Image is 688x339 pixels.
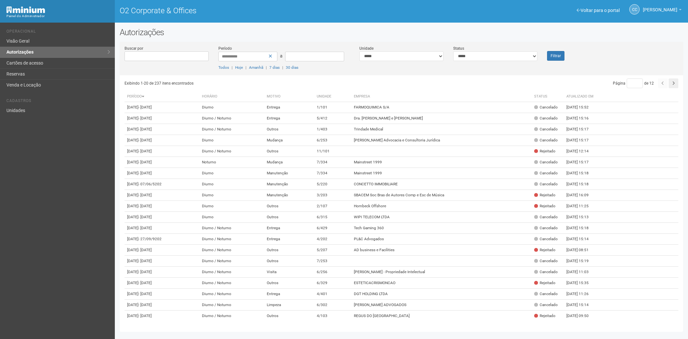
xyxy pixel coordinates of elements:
[564,311,599,322] td: [DATE] 09:50
[564,278,599,289] td: [DATE] 15:35
[199,168,264,179] td: Diurno
[547,51,564,61] button: Filtrar
[125,46,143,51] label: Buscar por
[125,245,199,256] td: [DATE]
[125,223,199,234] td: [DATE]
[125,179,199,190] td: [DATE]
[314,179,351,190] td: 5/220
[264,102,314,113] td: Entrega
[264,113,314,124] td: Entrega
[125,157,199,168] td: [DATE]
[199,256,264,267] td: Diurno / Noturno
[314,113,351,124] td: 5/412
[564,102,599,113] td: [DATE] 15:52
[199,212,264,223] td: Diurno
[534,138,558,143] div: Cancelado
[564,113,599,124] td: [DATE] 15:16
[351,300,531,311] td: [PERSON_NAME] ADVOGADOS
[314,289,351,300] td: 4/401
[245,65,246,70] span: |
[6,13,110,19] div: Painel do Administrador
[125,168,199,179] td: [DATE]
[138,138,152,142] span: - [DATE]
[199,300,264,311] td: Diurno / Noturno
[125,102,199,113] td: [DATE]
[564,267,599,278] td: [DATE] 11:03
[264,234,314,245] td: Entrega
[264,300,314,311] td: Limpeza
[282,65,283,70] span: |
[125,212,199,223] td: [DATE]
[351,278,531,289] td: ESTETICACRISMONCAO
[125,311,199,322] td: [DATE]
[264,289,314,300] td: Entrega
[534,127,558,132] div: Cancelado
[138,237,162,241] span: - 27/09/9202
[138,281,152,285] span: - [DATE]
[120,27,683,37] h2: Autorizações
[264,168,314,179] td: Manutenção
[125,146,199,157] td: [DATE]
[125,201,199,212] td: [DATE]
[264,201,314,212] td: Outros
[138,313,152,318] span: - [DATE]
[314,212,351,223] td: 6/315
[314,91,351,102] th: Unidade
[314,300,351,311] td: 6/302
[613,81,654,86] span: Página de 12
[564,234,599,245] td: [DATE] 15:14
[125,113,199,124] td: [DATE]
[453,46,464,51] label: Status
[564,91,599,102] th: Atualizado em
[577,8,620,13] a: Voltar para o portal
[199,113,264,124] td: Diurno / Noturno
[314,157,351,168] td: 7/334
[264,223,314,234] td: Entrega
[264,146,314,157] td: Outros
[564,212,599,223] td: [DATE] 15:13
[138,105,152,109] span: - [DATE]
[138,248,152,252] span: - [DATE]
[264,311,314,322] td: Outros
[314,135,351,146] td: 6/253
[534,149,555,154] div: Rejeitado
[351,168,531,179] td: Mainstreet 1999
[199,91,264,102] th: Horário
[534,280,555,286] div: Rejeitado
[199,179,264,190] td: Diurno
[264,267,314,278] td: Visita
[125,78,402,88] div: Exibindo 1-20 de 237 itens encontrados
[351,289,531,300] td: DGT HOLDING LTDA
[280,53,283,58] span: a
[564,300,599,311] td: [DATE] 15:14
[564,190,599,201] td: [DATE] 16:09
[199,278,264,289] td: Diurno / Noturno
[534,236,558,242] div: Cancelado
[249,65,263,70] a: Amanhã
[199,201,264,212] td: Diurno
[564,223,599,234] td: [DATE] 15:18
[138,193,152,197] span: - [DATE]
[643,8,682,13] a: [PERSON_NAME]
[534,116,558,121] div: Cancelado
[125,289,199,300] td: [DATE]
[269,65,280,70] a: 7 dias
[6,29,110,36] li: Operacional
[351,190,531,201] td: SBACEM Soc Bras de Autores Comp e Esc de Música
[564,168,599,179] td: [DATE] 15:18
[125,124,199,135] td: [DATE]
[314,124,351,135] td: 1/403
[199,135,264,146] td: Diurno
[264,135,314,146] td: Mudança
[264,179,314,190] td: Manutenção
[351,157,531,168] td: Mainstreet 1999
[564,201,599,212] td: [DATE] 11:25
[351,245,531,256] td: AD business e Facilities
[138,204,152,208] span: - [DATE]
[564,124,599,135] td: [DATE] 15:17
[264,124,314,135] td: Outros
[286,65,298,70] a: 30 dias
[534,170,558,176] div: Cancelado
[138,292,152,296] span: - [DATE]
[314,311,351,322] td: 4/103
